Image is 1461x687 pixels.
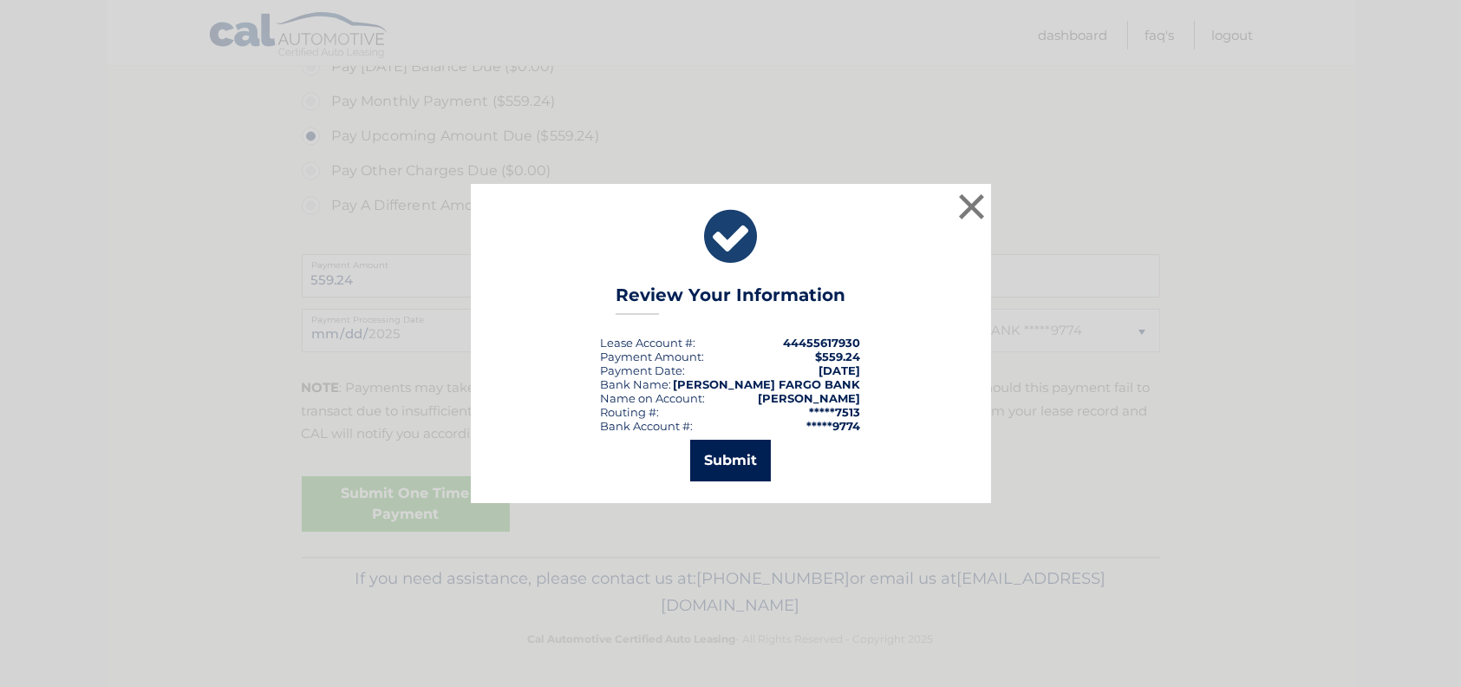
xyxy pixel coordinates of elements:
[601,377,672,391] div: Bank Name:
[616,285,845,315] h3: Review Your Information
[601,336,696,350] div: Lease Account #:
[601,405,660,419] div: Routing #:
[816,350,861,363] span: $559.24
[784,336,861,350] strong: 44455617930
[690,440,771,481] button: Submit
[601,350,705,363] div: Payment Amount:
[674,377,861,391] strong: [PERSON_NAME] FARGO BANK
[601,363,686,377] div: :
[601,419,694,433] div: Bank Account #:
[601,391,706,405] div: Name on Account:
[601,363,683,377] span: Payment Date
[955,189,989,224] button: ×
[819,363,861,377] span: [DATE]
[759,391,861,405] strong: [PERSON_NAME]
